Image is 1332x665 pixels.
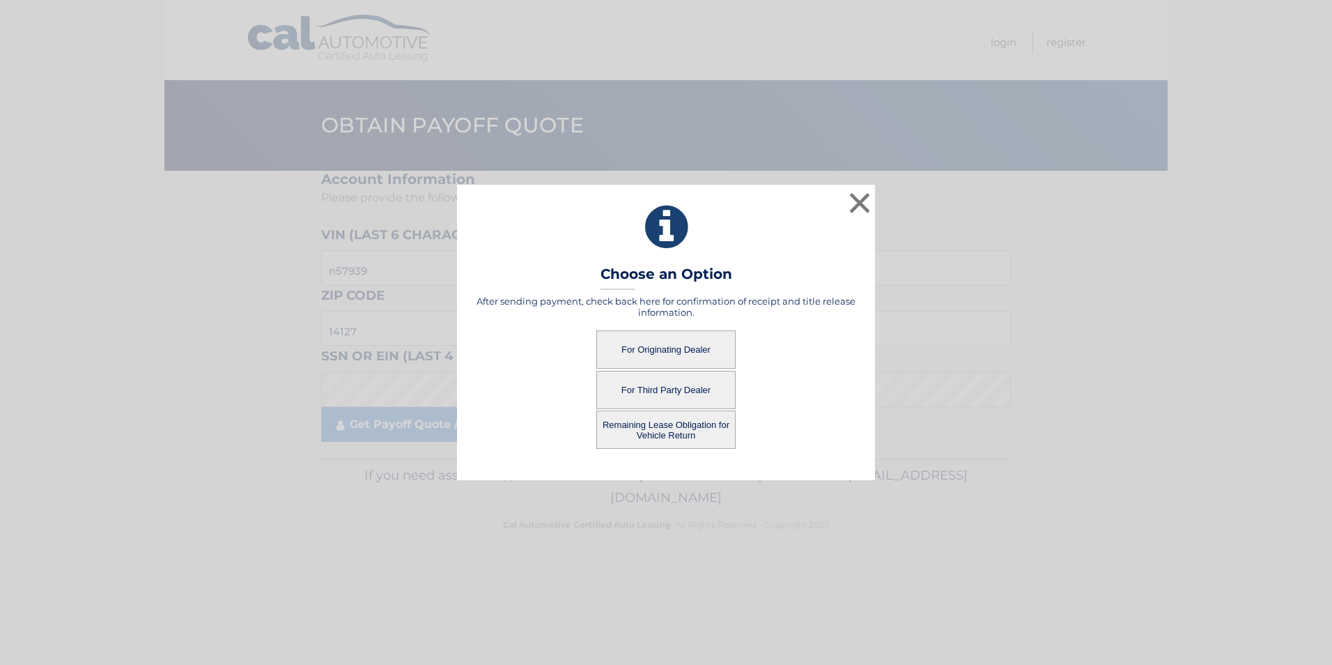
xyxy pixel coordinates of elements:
[596,330,736,369] button: For Originating Dealer
[846,189,874,217] button: ×
[474,296,858,318] h5: After sending payment, check back here for confirmation of receipt and title release information.
[601,266,732,290] h3: Choose an Option
[596,411,736,449] button: Remaining Lease Obligation for Vehicle Return
[596,371,736,409] button: For Third Party Dealer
